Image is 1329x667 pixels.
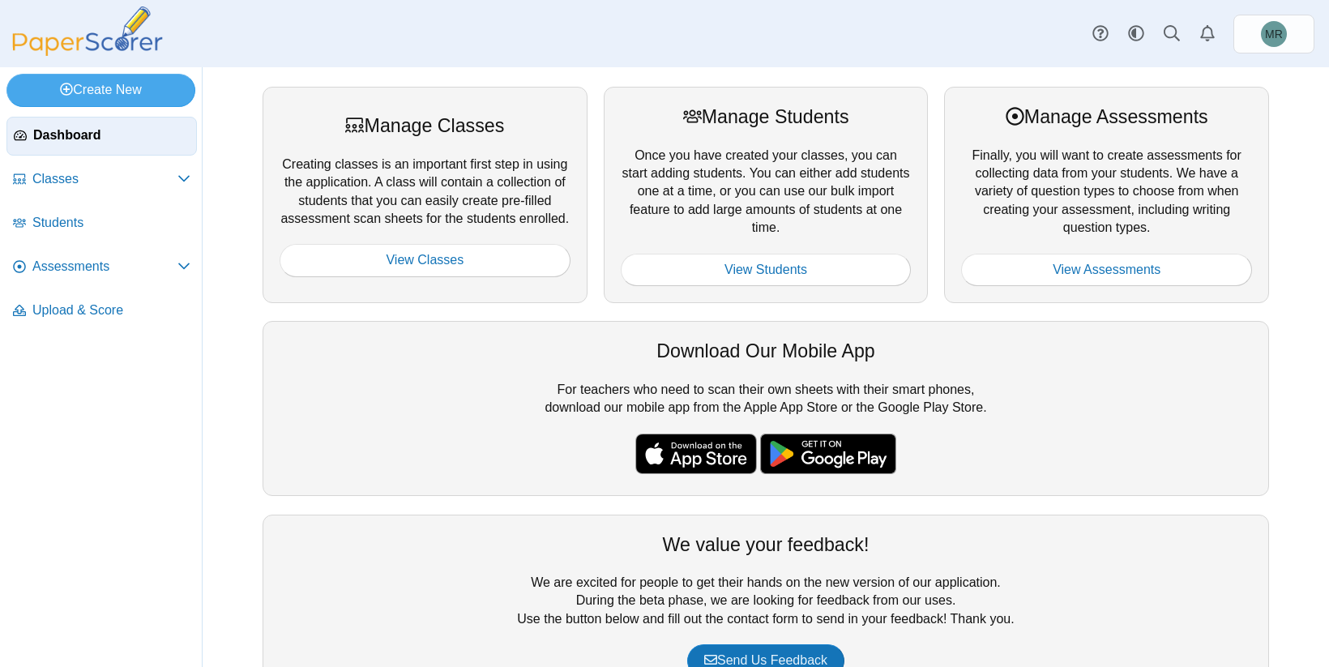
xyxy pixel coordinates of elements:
[704,653,827,667] span: Send Us Feedback
[635,434,757,474] img: apple-store-badge.svg
[6,292,197,331] a: Upload & Score
[263,87,588,303] div: Creating classes is an important first step in using the application. A class will contain a coll...
[6,160,197,199] a: Classes
[1233,15,1314,53] a: Malinda Ritts
[944,87,1269,303] div: Finally, you will want to create assessments for collecting data from your students. We have a va...
[621,254,912,286] a: View Students
[961,254,1252,286] a: View Assessments
[263,321,1269,496] div: For teachers who need to scan their own sheets with their smart phones, download our mobile app f...
[280,244,570,276] a: View Classes
[33,126,190,144] span: Dashboard
[6,6,169,56] img: PaperScorer
[6,204,197,243] a: Students
[280,113,570,139] div: Manage Classes
[604,87,929,303] div: Once you have created your classes, you can start adding students. You can either add students on...
[6,117,197,156] a: Dashboard
[280,338,1252,364] div: Download Our Mobile App
[32,170,177,188] span: Classes
[6,74,195,106] a: Create New
[621,104,912,130] div: Manage Students
[1265,28,1283,40] span: Malinda Ritts
[1261,21,1287,47] span: Malinda Ritts
[760,434,896,474] img: google-play-badge.png
[1190,16,1225,52] a: Alerts
[6,248,197,287] a: Assessments
[961,104,1252,130] div: Manage Assessments
[32,301,190,319] span: Upload & Score
[280,532,1252,558] div: We value your feedback!
[32,258,177,276] span: Assessments
[32,214,190,232] span: Students
[6,45,169,58] a: PaperScorer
